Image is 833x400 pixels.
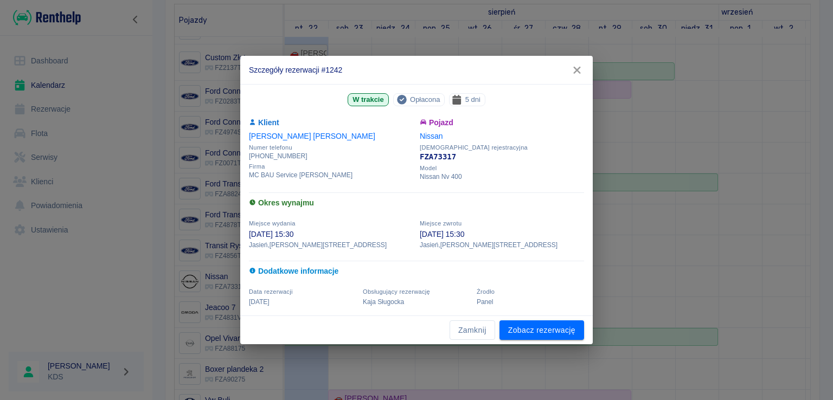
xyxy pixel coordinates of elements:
button: Zamknij [450,320,495,340]
span: Żrodło [477,288,495,295]
h2: Szczegóły rezerwacji #1242 [240,56,593,84]
p: Panel [477,297,584,307]
p: FZA73317 [420,151,584,163]
p: Nissan Nv 400 [420,172,584,182]
span: Obsługujący rezerwację [363,288,430,295]
a: Nissan [420,132,443,140]
span: [DEMOGRAPHIC_DATA] rejestracyjna [420,144,584,151]
a: [PERSON_NAME] [PERSON_NAME] [249,132,375,140]
p: [PHONE_NUMBER] [249,151,413,161]
p: Jasień , [PERSON_NAME][STREET_ADDRESS] [420,240,584,250]
span: Opłacona [406,94,444,105]
h6: Okres wynajmu [249,197,584,209]
h6: Dodatkowe informacje [249,266,584,277]
span: W trakcie [348,94,388,105]
span: Firma [249,163,413,170]
p: MC BAU Service [PERSON_NAME] [249,170,413,180]
span: Miejsce wydania [249,220,296,227]
h6: Klient [249,117,413,128]
span: 5 dni [461,94,485,105]
p: [DATE] 15:30 [249,229,413,240]
p: [DATE] 15:30 [420,229,584,240]
span: Miejsce zwrotu [420,220,462,227]
a: Zobacz rezerwację [499,320,584,340]
p: [DATE] [249,297,356,307]
span: Model [420,165,584,172]
p: Jasień , [PERSON_NAME][STREET_ADDRESS] [249,240,413,250]
h6: Pojazd [420,117,584,128]
span: Data rezerwacji [249,288,293,295]
p: Kaja Sługocka [363,297,470,307]
span: Numer telefonu [249,144,413,151]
